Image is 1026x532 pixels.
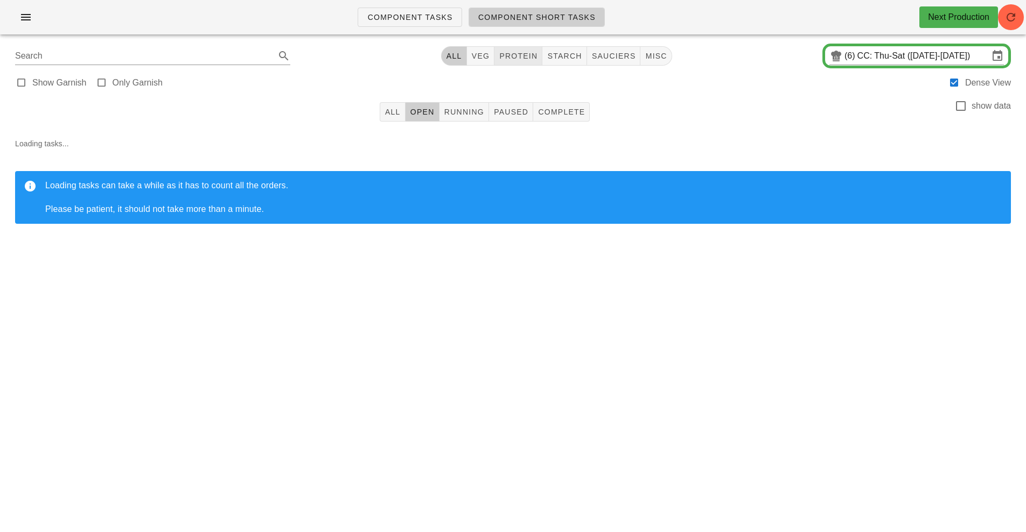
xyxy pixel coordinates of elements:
[367,13,452,22] span: Component Tasks
[542,46,587,66] button: starch
[45,180,1002,215] div: Loading tasks can take a while as it has to count all the orders. Please be patient, it should no...
[444,108,484,116] span: Running
[446,52,462,60] span: All
[441,46,467,66] button: All
[499,52,538,60] span: protein
[467,46,495,66] button: veg
[640,46,672,66] button: misc
[972,101,1011,111] label: show data
[645,52,667,60] span: misc
[358,8,462,27] a: Component Tasks
[380,102,406,122] button: All
[844,51,857,61] div: (6)
[494,46,542,66] button: protein
[489,102,533,122] button: Paused
[965,77,1011,88] label: Dense View
[591,52,636,60] span: sauciers
[113,77,163,88] label: Only Garnish
[928,11,989,24] div: Next Production
[547,52,582,60] span: starch
[410,108,435,116] span: Open
[469,8,605,27] a: Component Short Tasks
[471,52,490,60] span: veg
[6,129,1020,241] div: Loading tasks...
[32,77,87,88] label: Show Garnish
[406,102,439,122] button: Open
[538,108,585,116] span: Complete
[533,102,590,122] button: Complete
[493,108,528,116] span: Paused
[478,13,596,22] span: Component Short Tasks
[587,46,641,66] button: sauciers
[439,102,489,122] button: Running
[385,108,401,116] span: All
